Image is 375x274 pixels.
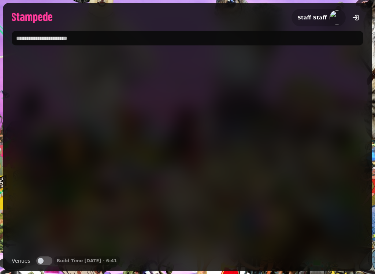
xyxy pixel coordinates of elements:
h2: Staff Staff [297,14,327,21]
button: logout [349,10,363,25]
label: Venues [12,256,30,265]
img: aHR0cHM6Ly93d3cuZ3JhdmF0YXIuY29tL2F2YXRhci9lOGUxYzE3MGEwZjIwZTQzMjgyNzc1OWQyODkwZTcwYz9zPTE1MCZkP... [330,10,344,25]
img: logo [12,12,52,23]
p: Build Time [DATE] - 6:41 [57,258,117,264]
